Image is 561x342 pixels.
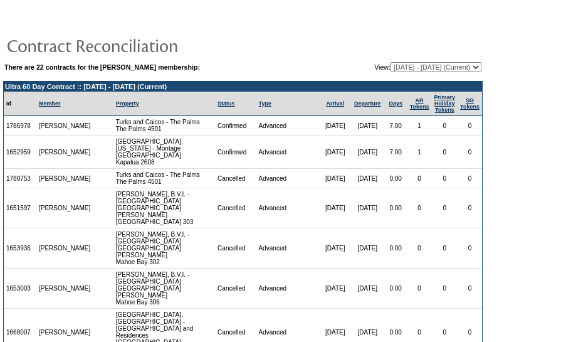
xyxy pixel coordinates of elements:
[432,188,458,228] td: 0
[407,269,432,309] td: 0
[4,169,36,188] td: 1780753
[215,188,256,228] td: Cancelled
[4,82,482,92] td: Ultra 60 Day Contract :: [DATE] - [DATE] (Current)
[432,228,458,269] td: 0
[215,136,256,169] td: Confirmed
[4,269,36,309] td: 1653003
[113,136,215,169] td: [GEOGRAPHIC_DATA], [US_STATE] - Montage [GEOGRAPHIC_DATA] Kapalua 2608
[320,269,351,309] td: [DATE]
[320,188,351,228] td: [DATE]
[320,136,351,169] td: [DATE]
[116,100,139,107] a: Property
[215,228,256,269] td: Cancelled
[4,228,36,269] td: 1653936
[354,100,381,107] a: Departure
[36,116,93,136] td: [PERSON_NAME]
[215,169,256,188] td: Cancelled
[36,269,93,309] td: [PERSON_NAME]
[351,188,384,228] td: [DATE]
[320,228,351,269] td: [DATE]
[313,62,481,72] td: View:
[458,116,482,136] td: 0
[256,136,320,169] td: Advanced
[320,169,351,188] td: [DATE]
[36,169,93,188] td: [PERSON_NAME]
[434,94,456,113] a: Primary HolidayTokens
[389,100,402,107] a: Days
[113,169,215,188] td: Turks and Caicos - The Palms The Palms 4501
[410,97,429,110] a: ARTokens
[458,188,482,228] td: 0
[4,63,200,71] b: There are 22 contracts for the [PERSON_NAME] membership:
[458,136,482,169] td: 0
[256,188,320,228] td: Advanced
[326,100,344,107] a: Arrival
[4,116,36,136] td: 1786978
[4,92,36,116] td: Id
[384,269,407,309] td: 0.00
[407,116,432,136] td: 1
[384,116,407,136] td: 7.00
[351,269,384,309] td: [DATE]
[407,136,432,169] td: 1
[384,188,407,228] td: 0.00
[407,169,432,188] td: 0
[351,228,384,269] td: [DATE]
[407,228,432,269] td: 0
[215,116,256,136] td: Confirmed
[407,188,432,228] td: 0
[36,228,93,269] td: [PERSON_NAME]
[113,228,215,269] td: [PERSON_NAME], B.V.I. - [GEOGRAPHIC_DATA] [GEOGRAPHIC_DATA][PERSON_NAME] Mahoe Bay 302
[458,169,482,188] td: 0
[458,228,482,269] td: 0
[384,228,407,269] td: 0.00
[36,188,93,228] td: [PERSON_NAME]
[351,116,384,136] td: [DATE]
[39,100,61,107] a: Member
[36,136,93,169] td: [PERSON_NAME]
[351,136,384,169] td: [DATE]
[384,169,407,188] td: 0.00
[4,188,36,228] td: 1651597
[256,169,320,188] td: Advanced
[351,169,384,188] td: [DATE]
[432,269,458,309] td: 0
[256,116,320,136] td: Advanced
[432,136,458,169] td: 0
[432,116,458,136] td: 0
[256,228,320,269] td: Advanced
[113,116,215,136] td: Turks and Caicos - The Palms The Palms 4501
[215,269,256,309] td: Cancelled
[432,169,458,188] td: 0
[218,100,235,107] a: Status
[320,116,351,136] td: [DATE]
[113,269,215,309] td: [PERSON_NAME], B.V.I. - [GEOGRAPHIC_DATA] [GEOGRAPHIC_DATA][PERSON_NAME] Mahoe Bay 306
[384,136,407,169] td: 7.00
[6,33,257,58] img: pgTtlContractReconciliation.gif
[256,269,320,309] td: Advanced
[4,136,36,169] td: 1652959
[113,188,215,228] td: [PERSON_NAME], B.V.I. - [GEOGRAPHIC_DATA] [GEOGRAPHIC_DATA][PERSON_NAME] [GEOGRAPHIC_DATA] 303
[458,269,482,309] td: 0
[259,100,271,107] a: Type
[460,97,480,110] a: SGTokens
